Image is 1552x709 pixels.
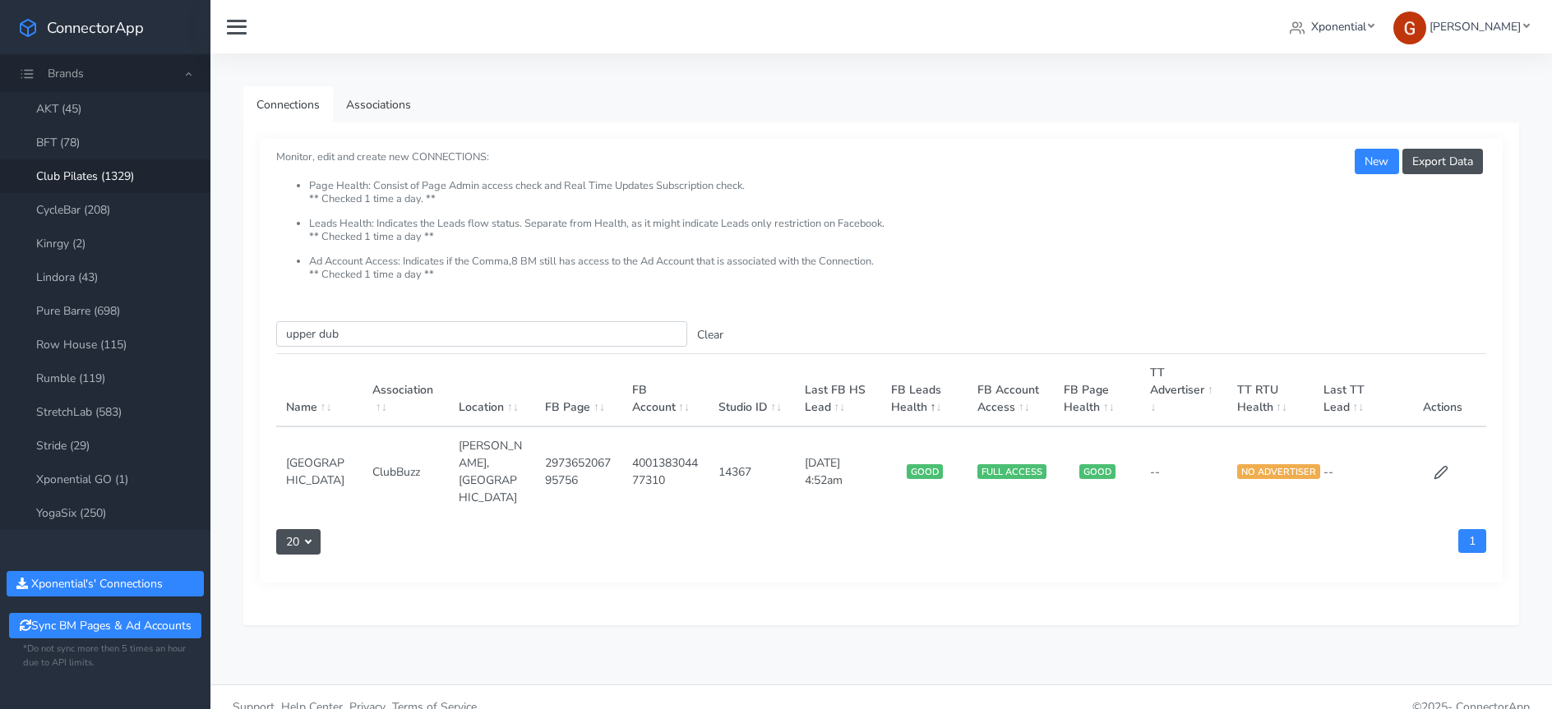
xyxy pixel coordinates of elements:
[1430,19,1521,35] span: [PERSON_NAME]
[1227,354,1314,427] th: TT RTU Health
[1140,354,1226,427] th: TT Advertiser
[535,354,621,427] th: FB Page
[1393,12,1426,44] img: Greg Clemmons
[1314,426,1400,516] td: --
[9,613,201,638] button: Sync BM Pages & Ad Accounts
[276,354,363,427] th: Name
[709,426,795,516] td: 14367
[1140,426,1226,516] td: --
[363,354,449,427] th: Association
[23,642,187,670] small: *Do not sync more then 5 times an hour due to API limits.
[1311,19,1366,35] span: Xponential
[1402,149,1483,174] button: Export Data
[48,66,84,81] span: Brands
[276,136,1486,281] small: Monitor, edit and create new CONNECTIONS:
[795,354,881,427] th: Last FB HS Lead
[968,354,1054,427] th: FB Account Access
[795,426,881,516] td: [DATE] 4:52am
[535,426,621,516] td: 297365206795756
[1283,12,1381,42] a: Xponential
[7,571,204,596] button: Xponential's' Connections
[687,322,733,348] button: Clear
[276,321,687,347] input: enter text you want to search
[276,426,363,516] td: [GEOGRAPHIC_DATA]
[309,180,1486,218] li: Page Health: Consist of Page Admin access check and Real Time Updates Subscription check. ** Chec...
[333,86,424,123] a: Associations
[363,426,449,516] td: ClubBuzz
[709,354,795,427] th: Studio ID
[622,354,709,427] th: FB Account
[1458,529,1486,553] a: 1
[1237,464,1320,479] span: NO ADVERTISER
[276,529,321,555] button: 20
[309,256,1486,281] li: Ad Account Access: Indicates if the Comma,8 BM still has access to the Ad Account that is associa...
[449,426,535,516] td: [PERSON_NAME],[GEOGRAPHIC_DATA]
[622,426,709,516] td: 400138304477310
[449,354,535,427] th: Location
[47,17,144,38] span: ConnectorApp
[1387,12,1536,42] a: [PERSON_NAME]
[881,354,968,427] th: FB Leads Health
[309,218,1486,256] li: Leads Health: Indicates the Leads flow status. Separate from Health, as it might indicate Leads o...
[243,86,333,123] a: Connections
[977,464,1046,479] span: FULL ACCESS
[907,464,943,479] span: GOOD
[1079,464,1115,479] span: GOOD
[1314,354,1400,427] th: Last TT Lead
[1400,354,1486,427] th: Actions
[1355,149,1398,174] button: New
[1054,354,1140,427] th: FB Page Health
